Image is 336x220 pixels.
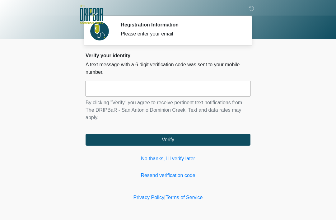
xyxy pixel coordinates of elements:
p: By clicking "Verify" you agree to receive pertinent text notifications from The DRIPBaR - San Ant... [86,99,250,121]
div: Please enter your email [121,30,241,38]
a: No thanks, I'll verify later [86,155,250,162]
a: | [164,195,166,200]
button: Verify [86,134,250,146]
img: Agent Avatar [90,22,109,40]
a: Privacy Policy [133,195,165,200]
img: The DRIPBaR - San Antonio Dominion Creek Logo [79,5,103,25]
a: Terms of Service [166,195,203,200]
h2: Verify your identity [86,53,250,59]
a: Resend verification code [86,172,250,179]
p: A text message with a 6 digit verification code was sent to your mobile number. [86,61,250,76]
